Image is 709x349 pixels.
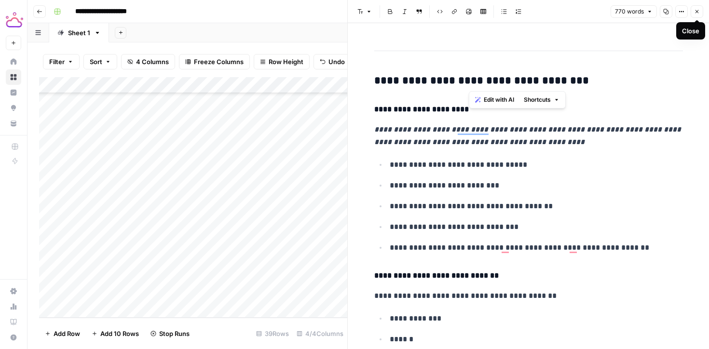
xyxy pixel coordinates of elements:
span: Add Row [54,329,80,338]
span: Freeze Columns [194,57,244,67]
a: Opportunities [6,100,21,116]
span: Edit with AI [484,95,514,104]
a: Browse [6,69,21,85]
div: Sheet 1 [68,28,90,38]
button: Stop Runs [145,326,195,341]
button: Shortcuts [520,94,563,106]
button: Freeze Columns [179,54,250,69]
a: Usage [6,299,21,314]
span: Add 10 Rows [100,329,139,338]
a: Sheet 1 [49,23,109,42]
button: Workspace: Tactiq [6,8,21,32]
button: Undo [314,54,351,69]
button: Add Row [39,326,86,341]
a: Home [6,54,21,69]
img: Tactiq Logo [6,11,23,28]
span: 770 words [615,7,644,16]
span: Undo [328,57,345,67]
span: 4 Columns [136,57,169,67]
span: Shortcuts [524,95,551,104]
span: Sort [90,57,102,67]
button: Help + Support [6,330,21,345]
span: Stop Runs [159,329,190,338]
button: Edit with AI [471,94,518,106]
button: Add 10 Rows [86,326,145,341]
button: 4 Columns [121,54,175,69]
button: Sort [83,54,117,69]
div: 39 Rows [252,326,293,341]
a: Insights [6,85,21,100]
button: 770 words [611,5,657,18]
button: Row Height [254,54,310,69]
a: Learning Hub [6,314,21,330]
span: Row Height [269,57,303,67]
div: Close [682,26,699,36]
a: Your Data [6,116,21,131]
div: 4/4 Columns [293,326,347,341]
button: Filter [43,54,80,69]
span: Filter [49,57,65,67]
a: Settings [6,283,21,299]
